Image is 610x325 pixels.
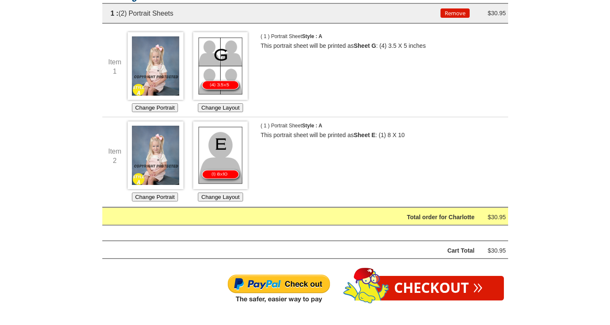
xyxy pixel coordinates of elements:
div: Choose which Image you'd like to use for this Portrait Sheet [128,121,183,202]
img: Choose Layout [193,121,247,189]
span: Style : A [302,33,323,39]
p: This portrait sheet will be printed as : (4) 3.5 X 5 inches [261,41,493,51]
button: Change Layout [198,193,243,201]
img: Paypal [227,274,331,304]
span: 1 : [111,10,119,17]
div: Item 1 [102,58,128,76]
img: Choose Image *1962_0145a*1962 [128,32,183,100]
div: Item 2 [102,147,128,165]
b: Sheet E [354,132,375,138]
div: $30.95 [481,212,506,223]
p: This portrait sheet will be printed as : (1) 8 X 10 [261,131,493,140]
img: Choose Layout [193,32,247,100]
button: Change Portrait [132,103,178,112]
div: Choose which Layout you would like for this Portrait Sheet [193,121,248,202]
button: Change Layout [198,103,243,112]
div: (2) Portrait Sheets [102,8,440,19]
img: Choose Image *1962_0145a*1962 [128,121,183,189]
a: Checkout» [373,276,504,300]
div: $30.95 [481,8,506,19]
button: Change Portrait [132,193,178,201]
div: Choose which Layout you would like for this Portrait Sheet [193,32,248,113]
p: ( 1 ) Portrait Sheet [261,121,345,131]
div: Total order for Charlotte [124,212,475,223]
div: Remove [440,8,466,19]
p: ( 1 ) Portrait Sheet [261,32,345,41]
button: Remove [440,8,470,18]
div: Choose which Image you'd like to use for this Portrait Sheet [128,32,183,113]
b: Sheet G [354,42,376,49]
span: » [473,281,483,290]
span: Style : A [302,123,323,129]
div: Cart Total [124,245,475,256]
div: $30.95 [481,245,506,256]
